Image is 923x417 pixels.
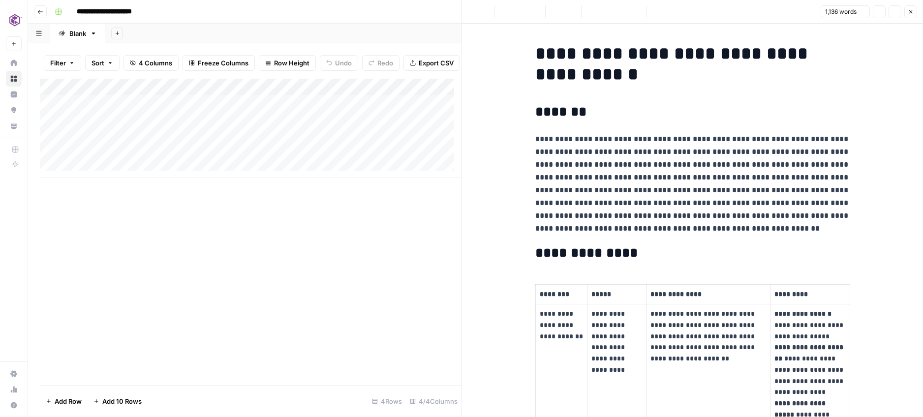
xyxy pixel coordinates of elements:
button: Add Row [40,393,88,409]
span: Export CSV [419,58,454,68]
a: Blank [50,24,105,43]
div: 4/4 Columns [406,393,461,409]
span: Freeze Columns [198,58,248,68]
a: Home [6,55,22,71]
a: Insights [6,87,22,102]
button: Redo [362,55,400,71]
button: Workspace: Commvault [6,8,22,32]
button: Export CSV [403,55,460,71]
button: Row Height [259,55,316,71]
span: Sort [92,58,104,68]
a: Opportunities [6,102,22,118]
button: Freeze Columns [183,55,255,71]
span: Add Row [55,396,82,406]
span: Row Height [274,58,309,68]
a: Usage [6,382,22,397]
button: Filter [44,55,81,71]
a: Browse [6,71,22,87]
span: Undo [335,58,352,68]
button: Undo [320,55,358,71]
button: Help + Support [6,397,22,413]
img: Commvault Logo [6,11,24,29]
button: Add 10 Rows [88,393,148,409]
span: Add 10 Rows [102,396,142,406]
span: 4 Columns [139,58,172,68]
a: Your Data [6,118,22,134]
span: 1,136 words [825,7,857,16]
button: 4 Columns [123,55,179,71]
button: Sort [85,55,120,71]
a: Settings [6,366,22,382]
div: 4 Rows [368,393,406,409]
button: 1,136 words [821,5,870,18]
span: Redo [377,58,393,68]
div: Blank [69,29,86,38]
span: Filter [50,58,66,68]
